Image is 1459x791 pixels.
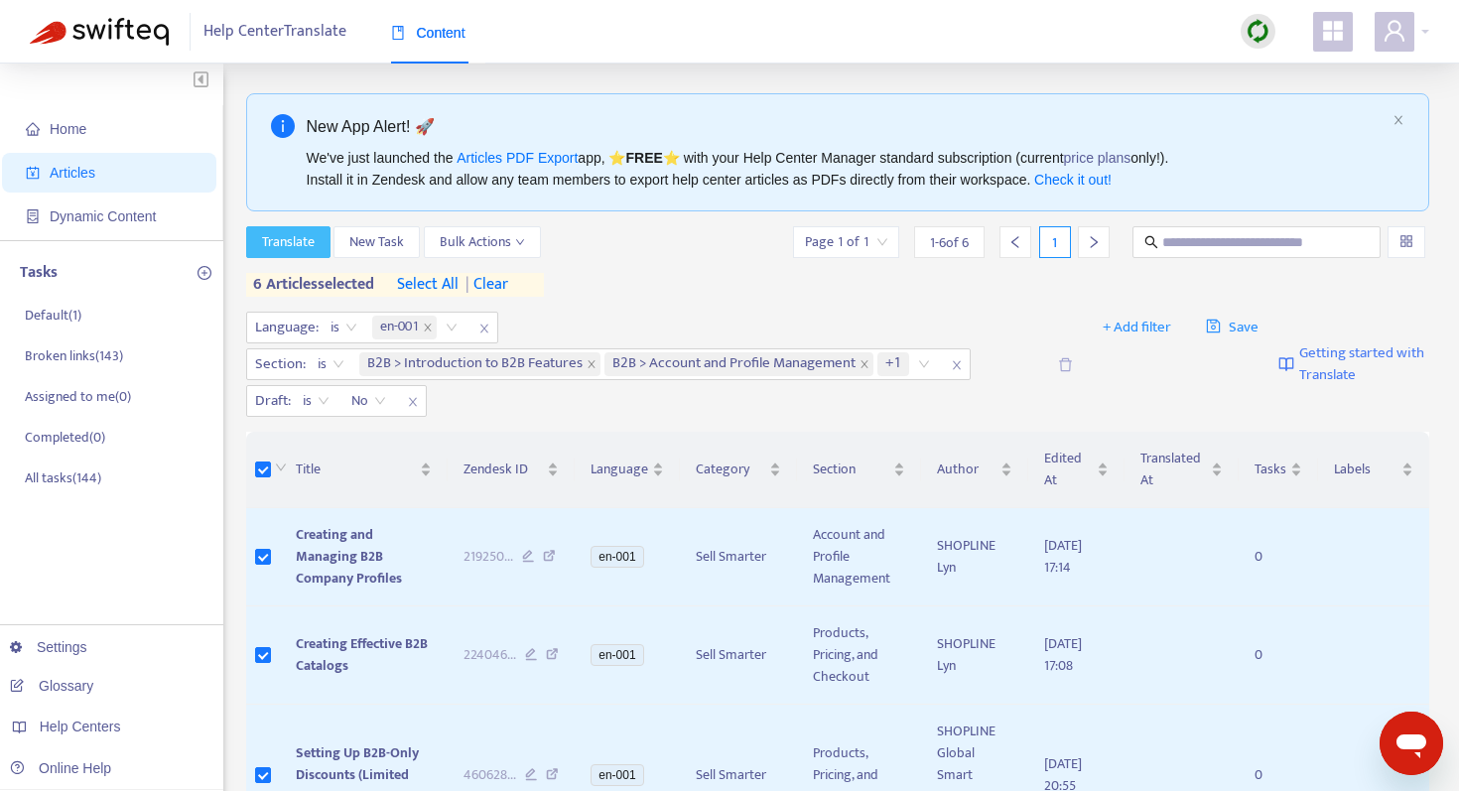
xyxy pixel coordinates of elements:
span: No [351,386,386,416]
th: Translated At [1125,432,1240,508]
span: 224046 ... [464,644,516,666]
span: en-001 [591,764,643,786]
span: Draft : [247,386,294,416]
span: container [26,209,40,223]
a: Getting started with Translate [1278,312,1429,417]
span: delete [1058,357,1073,372]
span: Save [1206,316,1259,339]
img: sync.dc5367851b00ba804db3.png [1246,19,1270,44]
span: New Task [349,231,404,253]
span: Section : [247,349,309,379]
span: Title [296,459,416,480]
span: en-001 [591,546,643,568]
span: Category [696,459,765,480]
span: Author [937,459,997,480]
span: clear [459,273,508,297]
span: save [1206,319,1221,333]
span: Bulk Actions [440,231,525,253]
td: Sell Smarter [680,508,797,606]
span: 460628 ... [464,764,516,786]
td: SHOPLINE Lyn [921,606,1029,705]
span: select all [397,273,459,297]
span: Creating Effective B2B Catalogs [296,632,428,677]
td: 0 [1239,508,1318,606]
th: Edited At [1028,432,1124,508]
span: close [400,390,426,414]
span: close [860,359,869,369]
span: Tasks [1255,459,1286,480]
span: +1 [885,352,901,376]
span: Help Center Translate [203,13,346,51]
span: Creating and Managing B2B Company Profiles [296,523,402,590]
span: Help Centers [40,719,121,734]
span: Language : [247,313,322,342]
th: Title [280,432,448,508]
span: book [391,26,405,40]
div: 1 [1039,226,1071,258]
th: Tasks [1239,432,1318,508]
th: Labels [1318,432,1429,508]
td: Sell Smarter [680,606,797,705]
span: Getting started with Translate [1299,342,1429,387]
span: | [465,271,469,298]
span: 1 - 6 of 6 [930,232,969,253]
iframe: メッセージングウィンドウの起動ボタン、進行中の会話 [1380,712,1443,775]
span: plus-circle [198,266,211,280]
button: New Task [333,226,420,258]
div: We've just launched the app, ⭐ ⭐️ with your Help Center Manager standard subscription (current on... [307,147,1386,191]
a: Glossary [10,678,93,694]
span: user [1383,19,1406,43]
span: + Add filter [1103,316,1171,339]
td: 0 [1239,606,1318,705]
span: account-book [26,166,40,180]
button: Translate [246,226,331,258]
span: right [1087,235,1101,249]
span: 6 articles selected [246,273,375,297]
span: appstore [1321,19,1345,43]
a: price plans [1064,150,1131,166]
span: close [471,317,497,340]
span: Edited At [1044,448,1092,491]
a: Settings [10,639,87,655]
span: Translate [262,231,315,253]
td: Products, Pricing, and Checkout [797,606,921,705]
th: Section [797,432,921,508]
td: SHOPLINE Lyn [921,508,1029,606]
th: Author [921,432,1029,508]
span: +1 [877,352,909,376]
span: search [1144,235,1158,249]
span: Dynamic Content [50,208,156,224]
span: B2B > Account and Profile Management [612,352,856,376]
span: Labels [1334,459,1397,480]
a: Online Help [10,760,111,776]
span: info-circle [271,114,295,138]
span: down [515,237,525,247]
button: Bulk Actionsdown [424,226,541,258]
span: close [1393,114,1404,126]
a: Articles PDF Export [457,150,578,166]
span: B2B > Introduction to B2B Features [367,352,583,376]
span: is [331,313,357,342]
span: is [318,349,344,379]
p: Assigned to me ( 0 ) [25,386,131,407]
span: down [275,461,287,473]
span: close [587,359,597,369]
span: en-001 [380,316,419,339]
th: Language [575,432,680,508]
span: Section [813,459,889,480]
span: [DATE] 17:14 [1044,534,1082,579]
p: Default ( 1 ) [25,305,81,326]
p: All tasks ( 144 ) [25,467,101,488]
span: close [944,353,970,377]
span: [DATE] 17:08 [1044,632,1082,677]
th: Category [680,432,797,508]
span: Zendesk ID [464,459,544,480]
img: Swifteq [30,18,169,46]
span: close [423,323,433,332]
button: close [1393,114,1404,127]
span: 219250 ... [464,546,513,568]
span: en-001 [372,316,437,339]
span: Home [50,121,86,137]
span: Articles [50,165,95,181]
img: image-link [1278,356,1294,372]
